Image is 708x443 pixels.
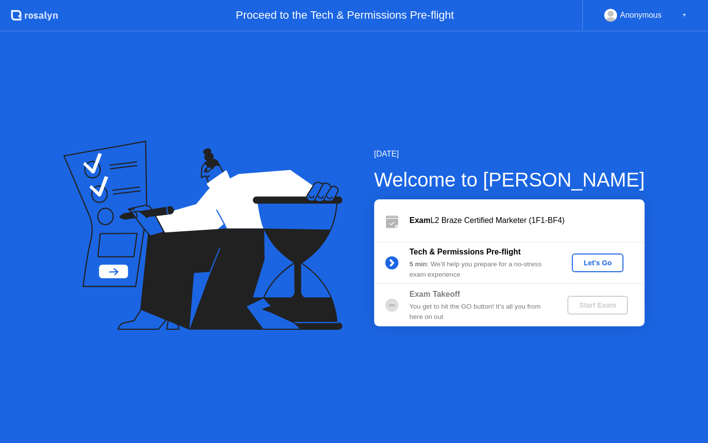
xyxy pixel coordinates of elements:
button: Let's Go [572,253,623,272]
div: Let's Go [576,259,619,267]
div: : We’ll help you prepare for a no-stress exam experience [410,259,551,280]
b: Exam Takeoff [410,290,460,298]
div: ▼ [682,9,687,22]
b: Tech & Permissions Pre-flight [410,248,521,256]
div: You get to hit the GO button! It’s all you from here on out [410,302,551,322]
div: L2 Braze Certified Marketer (1F1-BF4) [410,215,645,226]
button: Start Exam [567,296,628,315]
div: Anonymous [620,9,662,22]
div: [DATE] [374,148,645,160]
div: Welcome to [PERSON_NAME] [374,165,645,194]
b: 5 min [410,260,427,268]
b: Exam [410,216,431,224]
div: Start Exam [571,301,624,309]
